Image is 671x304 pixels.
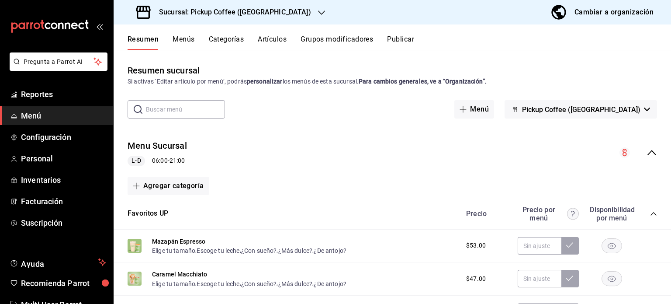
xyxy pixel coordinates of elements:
button: Favoritos UP [128,209,168,219]
a: Pregunta a Parrot AI [6,63,107,73]
span: Pregunta a Parrot AI [24,57,94,66]
button: Caramel Macchiato [152,270,208,279]
h3: Sucursal: Pickup Coffee ([GEOGRAPHIC_DATA]) [152,7,311,17]
img: Preview [128,272,142,286]
div: Precio [457,210,513,218]
button: collapse-category-row [650,210,657,217]
button: Agregar categoría [128,177,209,195]
span: Inventarios [21,174,106,186]
button: ¿Más dulce? [278,246,313,255]
span: Pickup Coffee ([GEOGRAPHIC_DATA]) [522,105,640,114]
div: 06:00 - 21:00 [128,156,187,166]
span: Configuración [21,131,106,143]
div: , , , , [152,279,346,288]
button: Categorías [209,35,244,50]
div: Disponibilidad por menú [590,206,633,222]
span: L-D [128,156,144,165]
button: Artículos [258,35,287,50]
button: ¿De antojo? [314,246,346,255]
button: Grupos modificadores [301,35,373,50]
button: Mazapán Espresso [152,237,205,246]
div: navigation tabs [128,35,671,50]
button: Elige tu tamaño [152,280,195,288]
div: collapse-menu-row [114,133,671,173]
span: Suscripción [21,217,106,229]
div: Precio por menú [518,206,579,222]
span: $47.00 [466,274,486,283]
button: Publicar [387,35,414,50]
button: ¿De antojo? [314,280,346,288]
img: Preview [128,239,142,253]
span: Facturación [21,196,106,207]
span: Ayuda [21,257,95,268]
div: , , , , [152,246,346,255]
input: Sin ajuste [518,270,561,287]
button: Menú [454,100,494,119]
button: Escoge tu leche [197,280,239,288]
button: Resumen [128,35,159,50]
strong: Para cambios generales, ve a “Organización”. [359,78,487,85]
button: Pregunta a Parrot AI [10,52,107,71]
span: Personal [21,153,106,164]
button: Menu Sucursal [128,140,187,152]
input: Buscar menú [146,101,225,118]
div: Si activas ‘Editar artículo por menú’, podrás los menús de esta sucursal. [128,77,657,86]
div: Cambiar a organización [574,6,654,18]
button: Escoge tu leche [197,246,239,255]
button: ¿Con sueño? [241,280,277,288]
button: Pickup Coffee ([GEOGRAPHIC_DATA]) [505,100,657,119]
span: Menú [21,110,106,122]
span: Reportes [21,88,106,100]
button: Menús [173,35,194,50]
span: $53.00 [466,241,486,250]
button: ¿Con sueño? [241,246,277,255]
button: open_drawer_menu [96,23,103,30]
strong: personalizar [247,78,283,85]
span: Recomienda Parrot [21,277,106,289]
input: Sin ajuste [518,237,561,255]
button: Elige tu tamaño [152,246,195,255]
button: ¿Más dulce? [278,280,313,288]
div: Resumen sucursal [128,64,200,77]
